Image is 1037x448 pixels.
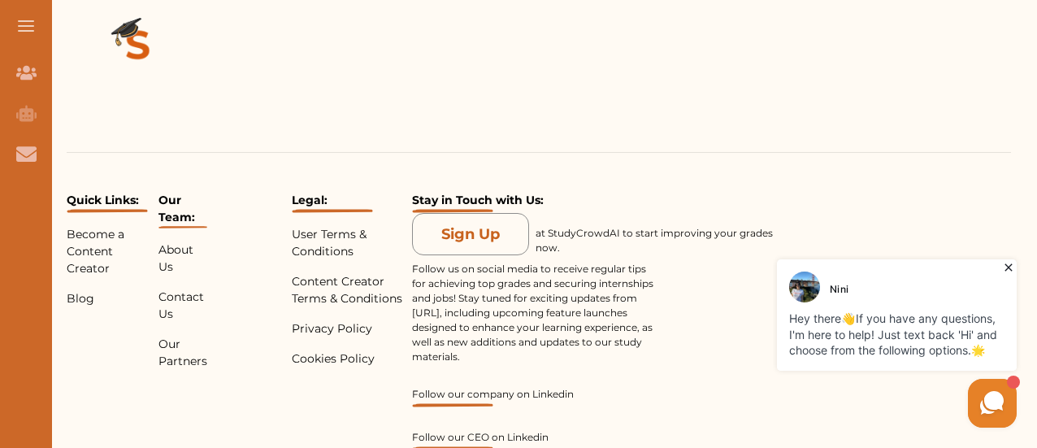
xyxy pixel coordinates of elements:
iframe: Reviews Badge Modern Widget [913,192,1011,196]
img: Under [412,403,493,407]
p: Contact Us [158,289,207,323]
button: Sign Up [412,213,529,255]
p: Become a Content Creator [67,226,152,277]
iframe: HelpCrunch [647,255,1021,432]
a: [URL] [412,307,440,319]
img: Under [67,209,148,213]
p: Our Partners [158,336,207,370]
img: Under [292,209,373,213]
p: Privacy Policy [292,320,406,337]
p: Legal: [292,192,406,213]
a: Follow our company on Linkedin [412,388,907,407]
p: Cookies Policy [292,350,406,368]
p: About Us [158,241,207,276]
p: Stay in Touch with Us: [412,192,907,213]
p: at StudyCrowdAI to start improving your grades now. [536,226,779,255]
p: Content Creator Terms & Conditions [292,273,406,307]
p: Our Team: [158,192,207,228]
p: Blog [67,290,152,307]
img: Under [158,226,207,228]
p: Quick Links: [67,192,152,213]
p: User Terms & Conditions [292,226,406,260]
p: Follow us on social media to receive regular tips for achieving top grades and securing internshi... [412,262,656,364]
img: Under [412,209,493,213]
